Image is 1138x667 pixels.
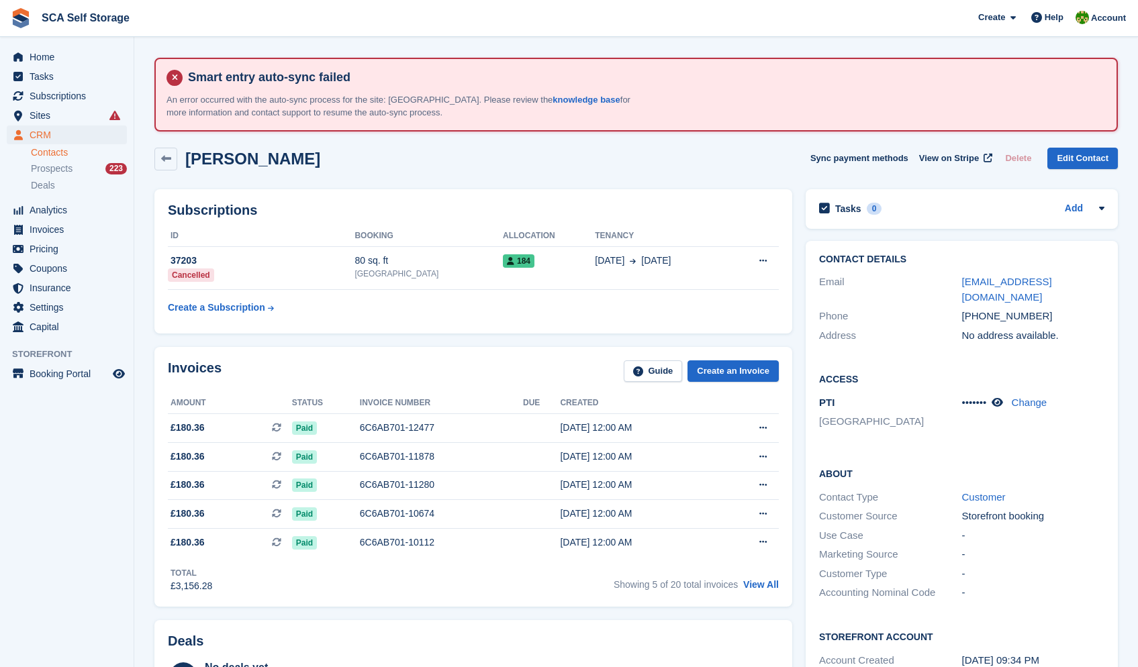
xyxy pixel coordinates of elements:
[819,629,1104,643] h2: Storefront Account
[919,152,979,165] span: View on Stripe
[503,254,534,268] span: 184
[1076,11,1089,24] img: Sam Chapman
[168,254,354,268] div: 37203
[687,360,779,382] a: Create an Invoice
[360,421,523,435] div: 6C6AB701-12477
[30,317,110,336] span: Capital
[978,11,1005,24] span: Create
[109,110,120,121] i: Smart entry sync failures have occurred
[354,268,503,280] div: [GEOGRAPHIC_DATA]
[31,162,73,175] span: Prospects
[962,276,1052,303] a: [EMAIL_ADDRESS][DOMAIN_NAME]
[560,393,717,414] th: Created
[30,278,110,297] span: Insurance
[292,507,317,521] span: Paid
[30,87,110,105] span: Subscriptions
[819,274,962,305] div: Email
[168,360,222,382] h2: Invoices
[292,478,317,492] span: Paid
[111,366,127,382] a: Preview store
[641,254,671,268] span: [DATE]
[1091,11,1126,25] span: Account
[962,528,1105,544] div: -
[292,393,360,414] th: Status
[30,240,110,258] span: Pricing
[168,295,274,320] a: Create a Subscription
[553,95,620,105] a: knowledge base
[1065,201,1083,217] a: Add
[292,536,317,550] span: Paid
[7,67,127,86] a: menu
[1045,11,1063,24] span: Help
[168,225,354,247] th: ID
[7,278,127,297] a: menu
[171,579,212,593] div: £3,156.28
[595,254,624,268] span: [DATE]
[171,507,205,521] span: £180.36
[819,372,1104,385] h2: Access
[105,163,127,174] div: 223
[185,150,320,168] h2: [PERSON_NAME]
[171,567,212,579] div: Total
[962,397,987,408] span: •••••••
[1000,148,1037,170] button: Delete
[560,450,717,464] div: [DATE] 12:00 AM
[962,566,1105,582] div: -
[962,547,1105,562] div: -
[7,298,127,317] a: menu
[292,421,317,435] span: Paid
[30,125,110,144] span: CRM
[7,317,127,336] a: menu
[962,328,1105,344] div: No address available.
[7,125,127,144] a: menu
[819,254,1104,265] h2: Contact Details
[523,393,560,414] th: Due
[171,450,205,464] span: £180.36
[1047,148,1118,170] a: Edit Contact
[30,48,110,66] span: Home
[595,225,729,247] th: Tenancy
[819,490,962,505] div: Contact Type
[7,201,127,219] a: menu
[360,478,523,492] div: 6C6AB701-11280
[835,203,861,215] h2: Tasks
[560,478,717,492] div: [DATE] 12:00 AM
[614,579,738,590] span: Showing 5 of 20 total invoices
[810,148,908,170] button: Sync payment methods
[560,421,717,435] div: [DATE] 12:00 AM
[7,240,127,258] a: menu
[183,70,1106,85] h4: Smart entry auto-sync failed
[962,585,1105,601] div: -
[31,178,127,193] a: Deals
[560,507,717,521] div: [DATE] 12:00 AM
[962,491,1006,503] a: Customer
[31,146,127,159] a: Contacts
[11,8,31,28] img: stora-icon-8386f47178a22dfd0bd8f6a31ec36ba5ce8667c1dd55bd0f319d3a0aa187defe.svg
[624,360,683,382] a: Guide
[168,268,214,282] div: Cancelled
[819,547,962,562] div: Marketing Source
[503,225,595,247] th: Allocation
[819,414,962,429] li: [GEOGRAPHIC_DATA]
[7,220,127,239] a: menu
[560,535,717,550] div: [DATE] 12:00 AM
[819,309,962,324] div: Phone
[743,579,779,590] a: View All
[168,301,265,315] div: Create a Subscription
[819,509,962,524] div: Customer Source
[171,478,205,492] span: £180.36
[30,364,110,383] span: Booking Portal
[962,309,1105,324] div: [PHONE_NUMBER]
[36,7,135,29] a: SCA Self Storage
[962,509,1105,524] div: Storefront booking
[168,633,203,649] h2: Deals
[168,393,292,414] th: Amount
[30,298,110,317] span: Settings
[7,259,127,278] a: menu
[819,397,835,408] span: PTI
[1012,397,1047,408] a: Change
[30,201,110,219] span: Analytics
[30,220,110,239] span: Invoices
[30,259,110,278] span: Coupons
[819,566,962,582] div: Customer Type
